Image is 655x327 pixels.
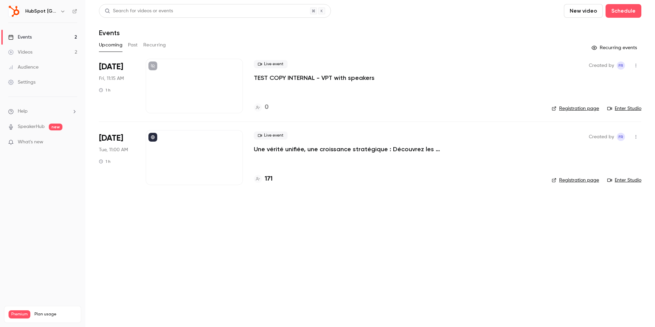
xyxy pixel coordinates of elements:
[618,133,623,141] span: fR
[9,6,19,17] img: HubSpot France
[617,133,625,141] span: fabien Rabusseau
[18,123,45,130] a: SpeakerHub
[99,59,135,113] div: Oct 3 Fri, 11:15 AM (Europe/Paris)
[49,124,62,130] span: new
[25,8,57,15] h6: HubSpot [GEOGRAPHIC_DATA]
[588,42,641,53] button: Recurring events
[99,130,135,185] div: Oct 7 Tue, 11:00 AM (Europe/Paris)
[143,40,166,51] button: Recurring
[18,139,43,146] span: What's new
[265,103,268,112] h4: 0
[99,133,123,144] span: [DATE]
[606,4,641,18] button: Schedule
[8,34,32,41] div: Events
[552,105,599,112] a: Registration page
[607,177,641,184] a: Enter Studio
[8,64,39,71] div: Audience
[607,105,641,112] a: Enter Studio
[618,61,623,70] span: fR
[99,146,128,153] span: Tue, 11:00 AM
[617,61,625,70] span: fabien Rabusseau
[69,139,77,145] iframe: Noticeable Trigger
[128,40,138,51] button: Past
[254,145,458,153] a: Une vérité unifiée, une croissance stratégique : Découvrez les nouveautés du Spotlight - Automne ...
[8,49,32,56] div: Videos
[99,75,124,82] span: Fri, 11:15 AM
[564,4,603,18] button: New video
[552,177,599,184] a: Registration page
[99,29,120,37] h1: Events
[254,131,288,140] span: Live event
[99,61,123,72] span: [DATE]
[8,79,35,86] div: Settings
[589,61,614,70] span: Created by
[99,87,111,93] div: 1 h
[254,74,375,82] a: TEST COPY INTERNAL - VPT with speakers
[254,60,288,68] span: Live event
[34,312,77,317] span: Plan usage
[589,133,614,141] span: Created by
[9,310,30,318] span: Premium
[254,103,268,112] a: 0
[99,40,122,51] button: Upcoming
[8,108,77,115] li: help-dropdown-opener
[99,159,111,164] div: 1 h
[105,8,173,15] div: Search for videos or events
[254,174,273,184] a: 171
[265,174,273,184] h4: 171
[18,108,28,115] span: Help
